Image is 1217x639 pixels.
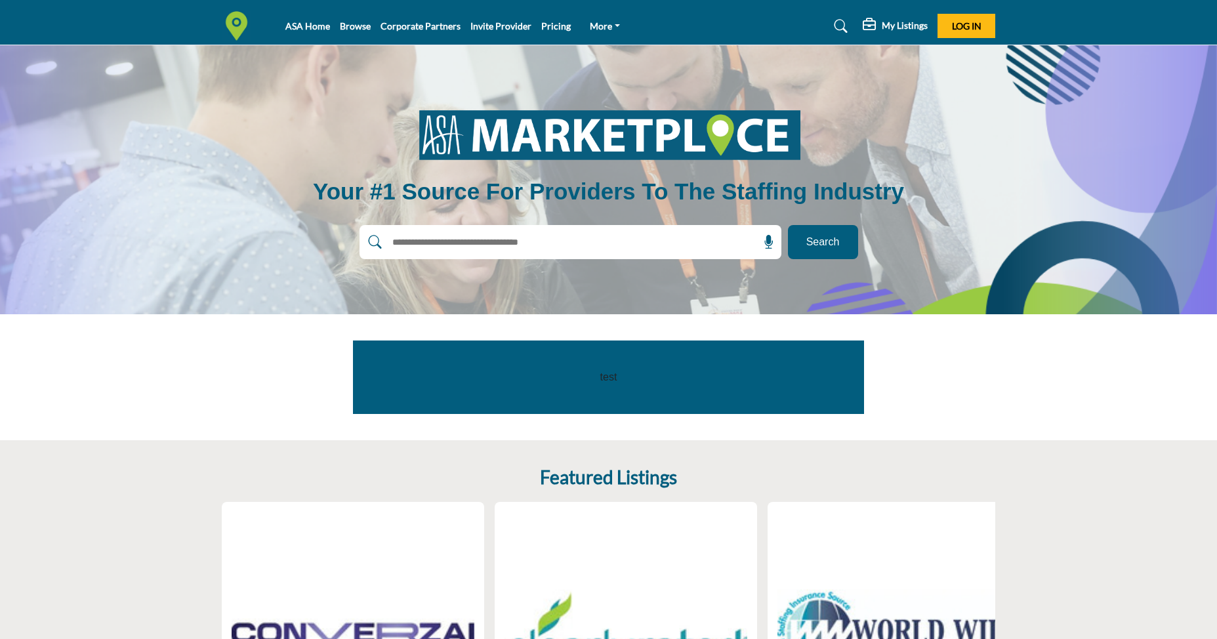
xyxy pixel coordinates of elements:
a: Pricing [541,20,571,31]
h1: Your #1 Source for Providers to the Staffing Industry [313,176,904,207]
a: ASA Home [285,20,330,31]
a: Corporate Partners [381,20,461,31]
span: Search [806,234,840,250]
a: Browse [340,20,371,31]
div: My Listings [863,18,928,34]
a: Search [821,16,856,37]
a: Invite Provider [470,20,531,31]
img: image [402,100,815,169]
p: test [382,369,835,385]
button: Search [788,225,858,259]
button: Log In [938,14,995,38]
a: More [581,17,629,35]
h5: My Listings [882,20,928,31]
h2: Featured Listings [540,466,677,489]
img: Site Logo [222,11,258,41]
span: Log In [952,20,981,31]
